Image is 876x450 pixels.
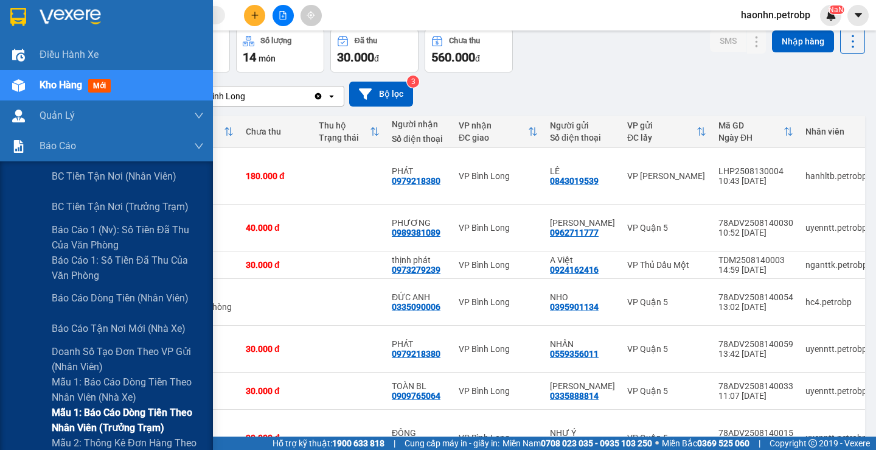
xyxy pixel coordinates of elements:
strong: 1900 633 818 [332,438,384,448]
span: caret-down [853,10,864,21]
div: VP Quận 5 [627,297,706,307]
span: haonhn.petrobp [731,7,820,23]
div: 10:43 [DATE] [718,176,793,186]
div: VP Quận 5 [95,10,178,40]
div: 13:42 [DATE] [718,349,793,359]
div: Thu hộ [319,121,370,130]
div: VP Bình Long [459,223,538,233]
div: thịnh phát [392,255,447,265]
div: VP gửi [627,121,697,130]
div: VP Bình Long [459,344,538,354]
div: VP Bình Long [194,90,245,102]
span: 30.000 [337,50,374,65]
div: Chưa thu [449,37,480,45]
div: 10:52 [DATE] [718,228,793,237]
button: Nhập hàng [772,30,834,52]
div: NHÂN [550,339,615,349]
span: Báo cáo dòng tiền (nhân viên) [52,290,189,306]
div: 30.000 đ [246,260,307,270]
sup: NaN [829,5,844,14]
span: aim [307,11,315,19]
div: 78ADV2508140033 [718,381,793,391]
div: Người gửi [550,121,615,130]
div: 30.000 [9,79,88,93]
div: THUẬN [10,40,86,54]
div: 0979218380 [392,176,440,186]
div: 30.000 đ [246,433,307,443]
div: VP Bình Long [10,10,86,40]
button: Chưa thu560.000đ [425,29,513,72]
div: hanhltb.petrobp [805,171,868,181]
button: Bộ lọc [349,82,413,107]
div: VP Quận 5 [627,433,706,443]
span: down [194,111,204,121]
div: PHƯƠNG [392,218,447,228]
div: 13:02 [DATE] [718,302,793,312]
div: 0989381089 [392,228,440,237]
button: Số lượng14món [236,29,324,72]
div: Mã GD [718,121,784,130]
div: Chưa thu [246,127,307,136]
img: warehouse-icon [12,110,25,122]
div: VP Quận 5 [627,223,706,233]
th: Toggle SortBy [712,116,799,148]
div: 0973279239 [392,265,440,275]
button: file-add [273,5,294,26]
div: LÊ [550,166,615,176]
span: copyright [808,439,817,448]
div: 0395901134 [550,302,599,312]
div: 0559356011 [550,349,599,359]
span: Báo cáo tận nơi mới (nhà xe) [52,321,186,336]
div: 78ADV2508140015 [718,428,793,438]
div: ANH PHƯƠNG [550,381,615,391]
div: VP Quận 5 [627,344,706,354]
div: NHƯ Ý [550,428,615,438]
sup: 3 [407,76,419,88]
span: down [194,141,204,151]
span: Mẫu 1: Báo cáo dòng tiền theo nhân viên (nhà xe) [52,374,204,405]
button: caret-down [847,5,869,26]
span: món [259,54,276,63]
div: 0979218380 [392,349,440,359]
button: aim [301,5,322,26]
div: 0909765064 [392,391,440,401]
div: LỘC THẢO [550,218,615,228]
span: đ [475,54,480,63]
div: Số điện thoại [550,133,615,142]
div: Nhân viên [805,127,868,136]
span: Báo cáo [40,138,76,153]
div: VP Bình Long [459,260,538,270]
div: Đã thu [355,37,377,45]
div: 14:59 [DATE] [718,265,793,275]
div: ĐC lấy [627,133,697,142]
span: Báo cáo 1 (nv): Số tiền đã thu của văn phòng [52,222,204,253]
img: warehouse-icon [12,49,25,62]
div: KHẮC TRUNG [95,40,178,54]
span: Hỗ trợ kỹ thuật: [273,437,384,450]
div: 0962711777 [550,228,599,237]
div: 30.000 đ [246,344,307,354]
strong: 0369 525 060 [697,438,749,448]
div: VP Bình Long [459,171,538,181]
div: ĐÔNG [392,428,447,438]
div: uyenntt.petrobp [805,223,868,233]
button: plus [244,5,265,26]
img: logo-vxr [10,8,26,26]
span: Quản Lý [40,108,75,123]
div: Người nhận [392,119,447,129]
div: ĐỨC ANH [392,292,447,302]
div: hc4.petrobp [805,297,868,307]
button: SMS [710,30,746,52]
div: 0335888814 [550,391,599,401]
strong: 0708 023 035 - 0935 103 250 [541,438,652,448]
div: uyenntt.petrobp [805,433,868,443]
div: VP Bình Long [459,386,538,396]
span: ⚪️ [655,441,659,446]
th: Toggle SortBy [621,116,712,148]
span: 560.000 [431,50,475,65]
th: Toggle SortBy [313,116,386,148]
span: Kho hàng [40,79,82,91]
div: nganttk.petrobp [805,260,868,270]
div: VP Bình Long [459,297,538,307]
span: Miền Bắc [662,437,749,450]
